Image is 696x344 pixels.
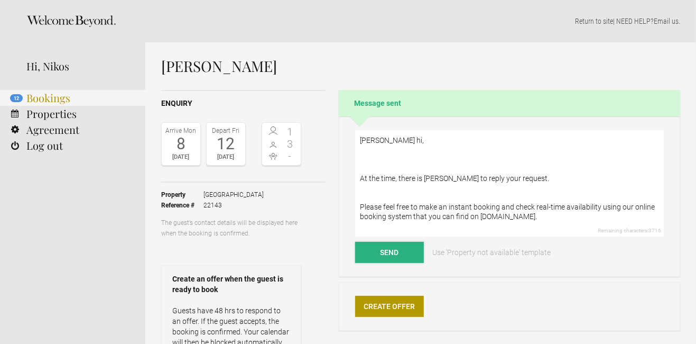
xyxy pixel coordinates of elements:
strong: Property [161,189,203,200]
h2: Enquiry [161,98,326,109]
a: Create Offer [355,296,424,317]
span: 22143 [203,200,264,211]
div: 8 [164,136,198,152]
div: Arrive Mon [164,125,198,136]
strong: Reference # [161,200,203,211]
a: Return to site [575,17,613,25]
flynt-notification-badge: 12 [10,94,23,102]
a: Use 'Property not available' template [425,242,559,263]
div: Hi, Nikos [26,58,129,74]
div: [DATE] [164,152,198,162]
div: 12 [209,136,243,152]
strong: Create an offer when the guest is ready to book [172,274,290,295]
span: 3 [282,139,299,149]
p: | NEED HELP? . [161,16,680,26]
span: [GEOGRAPHIC_DATA] [203,189,264,200]
div: [DATE] [209,152,243,162]
p: The guest’s contact details will be displayed here when the booking is confirmed. [161,218,301,239]
h1: [PERSON_NAME] [161,58,680,74]
h2: Message sent [339,90,680,116]
button: Send [355,242,424,263]
div: Depart Fri [209,125,243,136]
span: - [282,151,299,161]
span: 1 [282,126,299,137]
a: Email us [654,17,679,25]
